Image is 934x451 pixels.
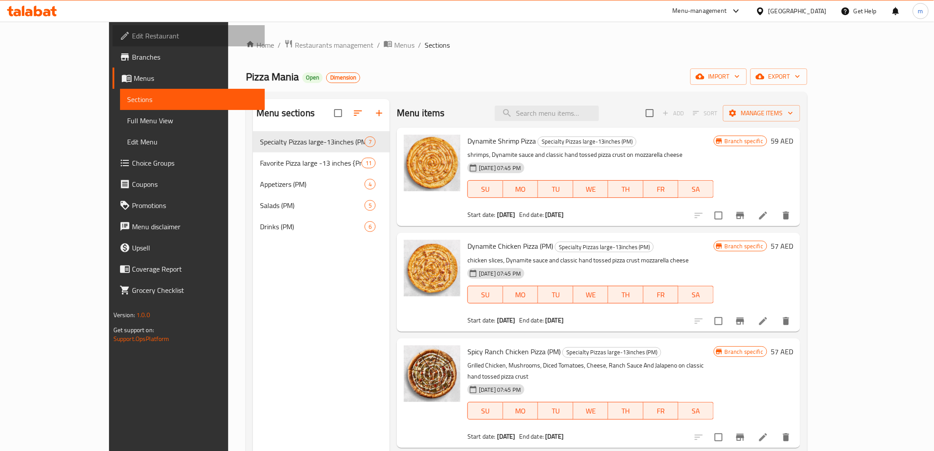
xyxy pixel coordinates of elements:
p: Grilled Chicken, Mushrooms, Diced Tomatoes, Cheese, Ranch Sauce And Jalapeno on classic hand toss... [467,360,714,382]
span: Manage items [730,108,793,119]
span: Branch specific [721,242,767,250]
a: Grocery Checklist [113,280,265,301]
span: Spicy Ranch Chicken Pizza (PM) [467,345,561,358]
span: Menus [394,40,414,50]
span: [DATE] 07:45 PM [475,164,524,172]
span: Branch specific [721,137,767,145]
input: search [495,106,599,121]
p: chicken slices, Dynamite sauce and classic hand tossed pizza crust mozzarella cheese [467,255,714,266]
h6: 57 AED [771,240,793,252]
button: MO [503,286,539,303]
nav: breadcrumb [246,39,807,51]
div: Open [302,72,323,83]
button: SA [678,286,714,303]
span: Add item [659,106,687,120]
span: TU [542,288,570,301]
span: m [918,6,923,16]
span: Dynamite Chicken Pizza (PM) [467,239,553,253]
span: Drinks (PM) [260,221,365,232]
span: Version: [113,309,135,321]
span: End date: [519,209,544,220]
span: Coupons [132,179,258,189]
span: Edit Restaurant [132,30,258,41]
a: Menu disclaimer [113,216,265,237]
button: TU [538,180,573,198]
b: [DATE] [545,431,564,442]
span: MO [507,405,535,417]
span: WE [577,183,605,196]
a: Edit Menu [120,131,265,152]
a: Branches [113,46,265,68]
button: SU [467,402,503,420]
span: WE [577,405,605,417]
div: Salads (PM)5 [253,195,390,216]
b: [DATE] [545,315,564,326]
span: 5 [365,201,375,210]
span: MO [507,288,535,301]
span: SA [682,288,710,301]
a: Menus [384,39,414,51]
span: Select to update [709,206,728,225]
button: WE [573,180,609,198]
a: Edit menu item [758,210,768,221]
span: Restaurants management [295,40,373,50]
div: Specialty Pizzas large-13inches (PM) [260,136,365,147]
button: Branch-specific-item [730,427,751,448]
nav: Menu sections [253,128,390,241]
div: [GEOGRAPHIC_DATA] [768,6,827,16]
span: Menu disclaimer [132,221,258,232]
span: Sections [425,40,450,50]
div: Favorite Pizza large -13 inches {Pm] [260,158,362,168]
span: Start date: [467,209,496,220]
div: items [365,221,376,232]
button: SA [678,180,714,198]
b: [DATE] [545,209,564,220]
span: TU [542,405,570,417]
img: Dynamite Shrimp Pizza [404,135,460,191]
span: WE [577,288,605,301]
span: Edit Menu [127,136,258,147]
span: Select all sections [329,104,347,122]
button: FR [644,286,679,303]
span: Branch specific [721,348,767,356]
span: Appetizers (PM) [260,179,365,189]
span: Specialty Pizzas large-13inches (PM) [538,136,636,147]
a: Support.OpsPlatform [113,333,169,345]
div: items [365,200,376,211]
a: Edit Restaurant [113,25,265,46]
span: Select section [640,104,659,122]
a: Upsell [113,237,265,258]
span: Salads (PM) [260,200,365,211]
li: / [377,40,380,50]
span: Start date: [467,315,496,326]
h6: 57 AED [771,345,793,358]
span: Upsell [132,243,258,253]
span: import [697,71,740,82]
a: Edit menu item [758,432,768,443]
div: items [362,158,376,168]
span: FR [647,183,675,196]
span: Sections [127,94,258,105]
a: Coupons [113,174,265,195]
span: Choice Groups [132,158,258,168]
button: TU [538,286,573,303]
span: Select to update [709,428,728,447]
li: / [278,40,281,50]
span: SU [471,288,499,301]
a: Full Menu View [120,110,265,131]
button: FR [644,402,679,420]
button: SU [467,180,503,198]
span: Specialty Pizzas large-13inches (PM) [563,347,661,357]
div: items [365,179,376,189]
span: Get support on: [113,324,154,336]
span: SA [682,183,710,196]
button: Manage items [723,105,800,121]
span: Start date: [467,431,496,442]
a: Sections [120,89,265,110]
button: import [690,68,747,85]
span: TH [612,183,640,196]
h2: Menu sections [256,106,315,120]
span: Full Menu View [127,115,258,126]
